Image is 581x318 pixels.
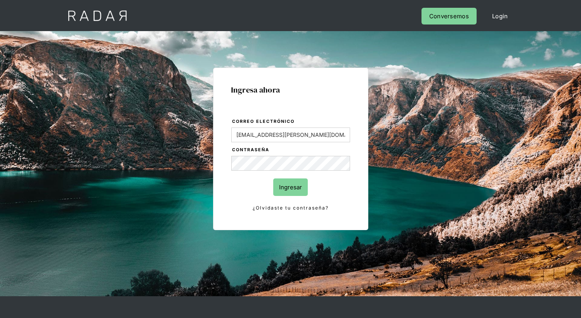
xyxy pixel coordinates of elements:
[484,8,516,24] a: Login
[231,128,350,142] input: bruce@wayne.com
[421,8,477,24] a: Conversemos
[231,204,350,212] a: ¿Olvidaste tu contraseña?
[232,118,350,126] label: Correo electrónico
[231,117,350,212] form: Login Form
[231,86,350,94] h1: Ingresa ahora
[232,146,350,154] label: Contraseña
[273,178,308,196] input: Ingresar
